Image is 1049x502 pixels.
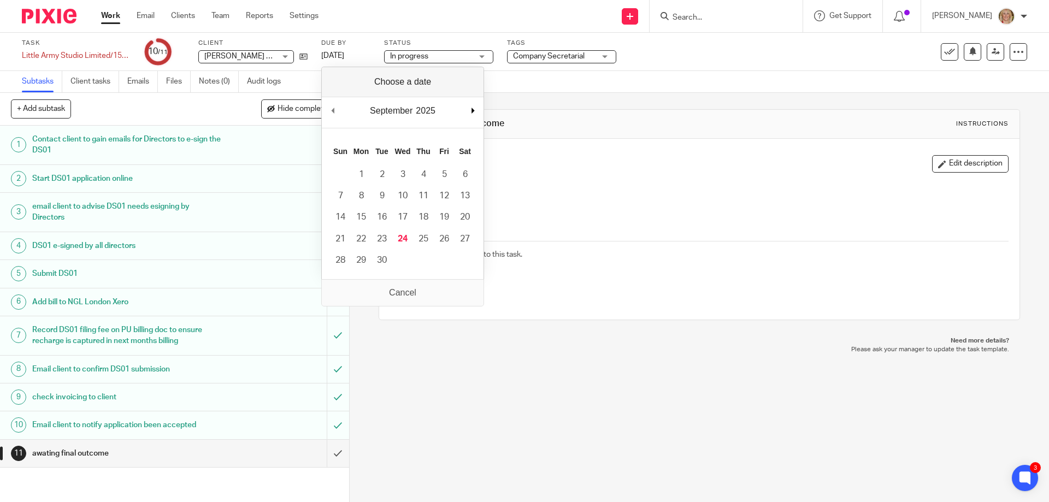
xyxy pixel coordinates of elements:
[32,445,221,462] h1: awating final outcome
[32,131,221,159] h1: Contact client to gain emails for Directors to e-sign the DS01
[372,164,392,185] button: 2
[11,328,26,343] div: 7
[11,238,26,253] div: 4
[148,45,168,58] div: 10
[199,71,239,92] a: Notes (0)
[392,206,413,228] button: 17
[198,39,308,48] label: Client
[351,164,372,185] button: 1
[390,279,453,303] button: Attach new file
[22,9,76,23] img: Pixie
[32,238,221,254] h1: DS01 e-signed by all directors
[11,171,26,186] div: 2
[413,164,434,185] button: 4
[394,147,410,156] abbr: Wednesday
[32,417,221,433] h1: Email client to notify application been accepted
[351,228,372,250] button: 22
[327,103,338,119] button: Previous Month
[513,52,585,60] span: Company Secretarial
[321,52,344,60] span: [DATE]
[290,10,319,21] a: Settings
[392,228,413,250] button: 24
[375,147,388,156] abbr: Tuesday
[11,99,71,118] button: + Add subtask
[368,103,414,119] div: September
[330,185,351,206] button: 7
[459,147,471,156] abbr: Saturday
[211,10,229,21] a: Team
[455,185,475,206] button: 13
[413,206,434,228] button: 18
[434,206,455,228] button: 19
[455,206,475,228] button: 20
[101,10,120,21] a: Work
[11,446,26,461] div: 11
[22,50,131,61] div: Little Army Studio Limited/15440506 - DS01 application for PU
[351,185,372,206] button: 8
[204,52,292,60] span: [PERSON_NAME] Limited
[372,228,392,250] button: 23
[333,147,347,156] abbr: Sunday
[330,228,351,250] button: 21
[321,39,370,48] label: Due by
[392,164,413,185] button: 3
[137,10,155,21] a: Email
[127,71,158,92] a: Emails
[246,10,273,21] a: Reports
[11,417,26,433] div: 10
[467,103,478,119] button: Next Month
[434,164,455,185] button: 5
[171,10,195,21] a: Clients
[956,120,1009,128] div: Instructions
[414,103,437,119] div: 2025
[998,8,1015,25] img: JW%20photo.JPG
[392,185,413,206] button: 10
[22,39,131,48] label: Task
[278,105,332,114] span: Hide completed
[414,118,723,129] h1: awating final outcome
[32,198,221,226] h1: email client to advise DS01 needs esigning by Directors
[434,228,455,250] button: 26
[390,345,1009,354] p: Please ask your manager to update the task template.
[32,361,221,377] h1: Email client to confirm DS01 submission
[70,71,119,92] a: Client tasks
[247,71,289,92] a: Audit logs
[353,147,369,156] abbr: Monday
[455,164,475,185] button: 6
[166,71,191,92] a: Files
[390,52,428,60] span: In progress
[413,228,434,250] button: 25
[1030,462,1041,473] div: 3
[11,362,26,377] div: 8
[390,336,1009,345] p: Need more details?
[372,206,392,228] button: 16
[507,39,616,48] label: Tags
[11,204,26,220] div: 3
[11,294,26,310] div: 6
[32,389,221,405] h1: check invoicing to client
[11,266,26,281] div: 5
[32,265,221,282] h1: Submit DS01
[351,206,372,228] button: 15
[455,228,475,250] button: 27
[261,99,338,118] button: Hide completed
[158,49,168,55] small: /11
[11,389,26,405] div: 9
[932,155,1009,173] button: Edit description
[413,185,434,206] button: 11
[32,170,221,187] h1: Start DS01 application online
[372,185,392,206] button: 9
[384,39,493,48] label: Status
[22,71,62,92] a: Subtasks
[434,185,455,206] button: 12
[351,250,372,271] button: 29
[416,147,430,156] abbr: Thursday
[32,294,221,310] h1: Add bill to NGL London Xero
[439,147,449,156] abbr: Friday
[32,322,221,350] h1: Record DS01 filing fee on PU billing doc to ensure recharge is captured in next months billing
[11,137,26,152] div: 1
[330,250,351,271] button: 28
[330,206,351,228] button: 14
[372,250,392,271] button: 30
